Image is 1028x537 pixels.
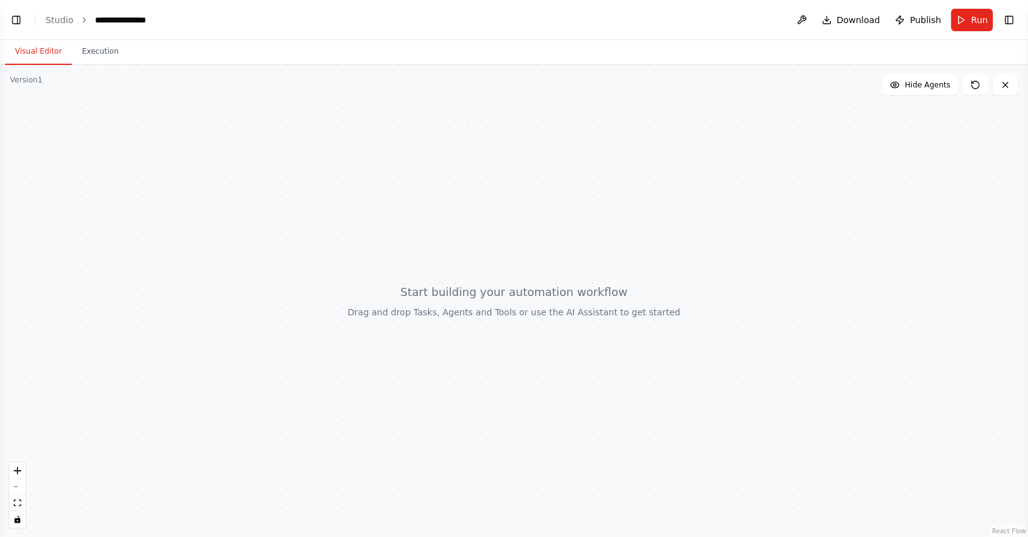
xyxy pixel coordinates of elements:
div: Version 1 [10,75,42,85]
button: Visual Editor [5,39,72,65]
button: toggle interactivity [9,511,26,528]
button: Publish [890,9,946,31]
span: Run [971,14,988,26]
button: Download [817,9,886,31]
button: Show left sidebar [7,11,25,29]
nav: breadcrumb [46,14,157,26]
button: Execution [72,39,129,65]
button: zoom in [9,463,26,479]
div: React Flow controls [9,463,26,528]
button: Hide Agents [882,75,958,95]
button: Run [951,9,993,31]
a: Studio [46,15,74,25]
button: Show right sidebar [1001,11,1018,29]
span: Publish [910,14,941,26]
button: zoom out [9,479,26,495]
span: Hide Agents [905,80,951,90]
button: fit view [9,495,26,511]
span: Download [837,14,881,26]
a: React Flow attribution [992,528,1026,535]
